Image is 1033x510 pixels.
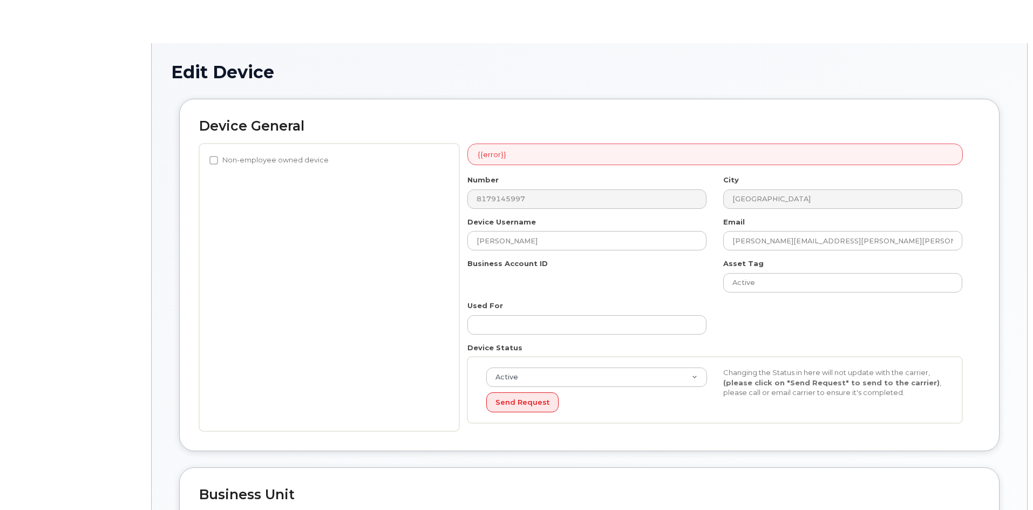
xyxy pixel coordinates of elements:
label: Device Username [467,217,536,227]
label: Asset Tag [723,259,764,269]
label: Business Account ID [467,259,548,269]
button: Send Request [486,392,559,412]
h2: Device General [199,119,980,134]
label: Email [723,217,745,227]
div: {{error}} [467,144,963,166]
label: Non-employee owned device [209,154,329,167]
label: Used For [467,301,503,311]
div: Changing the Status in here will not update with the carrier, , please call or email carrier to e... [715,368,952,398]
h2: Business Unit [199,487,980,502]
strong: (please click on "Send Request" to send to the carrier) [723,378,940,387]
label: Device Status [467,343,522,353]
label: City [723,175,739,185]
label: Number [467,175,499,185]
input: Non-employee owned device [209,156,218,165]
h1: Edit Device [171,63,1008,81]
